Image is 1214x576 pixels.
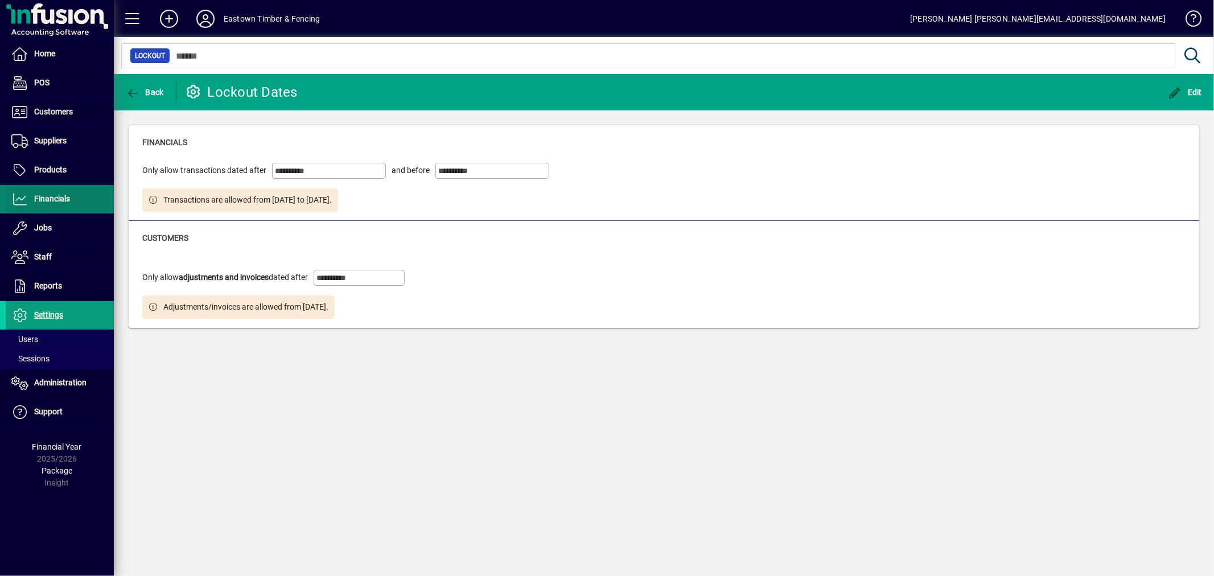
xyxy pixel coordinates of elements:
span: Administration [34,378,87,387]
span: Suppliers [34,136,67,145]
a: Home [6,40,114,68]
button: Profile [187,9,224,29]
span: Home [34,49,55,58]
span: Package [42,466,72,475]
span: Adjustments/invoices are allowed from [DATE]. [164,301,329,313]
a: Suppliers [6,127,114,155]
span: Settings [34,310,63,319]
a: Products [6,156,114,184]
a: Jobs [6,214,114,242]
button: Add [151,9,187,29]
div: Eastown Timber & Fencing [224,10,320,28]
span: Financials [34,194,70,203]
button: Edit [1166,82,1205,102]
span: Jobs [34,223,52,232]
button: Back [123,82,167,102]
span: Users [11,335,38,344]
a: POS [6,69,114,97]
app-page-header-button: Back [114,82,176,102]
b: adjustments and invoices [179,273,269,282]
a: Financials [6,185,114,213]
span: Customers [142,233,188,242]
span: Financial Year [32,442,82,451]
a: Staff [6,243,114,271]
span: Lockout [135,50,165,61]
a: Support [6,398,114,426]
span: Customers [34,107,73,116]
span: and before [392,164,430,176]
a: Customers [6,98,114,126]
div: Lockout Dates [185,83,298,101]
a: Sessions [6,349,114,368]
span: Financials [142,138,187,147]
span: Reports [34,281,62,290]
a: Administration [6,369,114,397]
a: Users [6,330,114,349]
span: Only allow dated after [142,271,308,283]
span: Products [34,165,67,174]
span: Edit [1168,88,1203,97]
span: Staff [34,252,52,261]
a: Knowledge Base [1177,2,1200,39]
span: Only allow transactions dated after [142,164,266,176]
span: POS [34,78,50,87]
span: Sessions [11,354,50,363]
span: Back [126,88,164,97]
span: Transactions are allowed from [DATE] to [DATE]. [164,194,332,206]
a: Reports [6,272,114,301]
span: Support [34,407,63,416]
div: [PERSON_NAME] [PERSON_NAME][EMAIL_ADDRESS][DOMAIN_NAME] [910,10,1166,28]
